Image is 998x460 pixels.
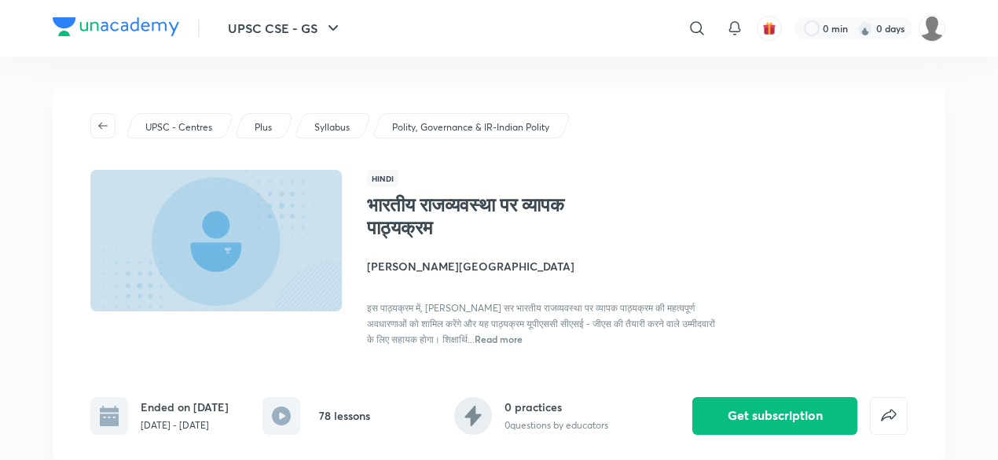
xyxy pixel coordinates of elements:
[367,302,715,345] span: इस पाठ्यक्रम में, [PERSON_NAME] सर भारतीय राजव्यवस्था पर व्यापक पाठ्यक्रम की महत्वपूर्ण अवधारणाओं...
[145,120,212,134] p: UPSC - Centres
[857,20,873,36] img: streak
[919,15,945,42] img: Vikram Singh Rawat
[392,120,549,134] p: Polity, Governance & IR-Indian Polity
[367,193,624,239] h1: भारतीय राजव्यवस्था पर व्यापक पाठ्यक्रम
[53,17,179,40] a: Company Logo
[252,120,275,134] a: Plus
[255,120,272,134] p: Plus
[692,397,857,435] button: Get subscription
[505,399,608,415] h6: 0 practices
[367,170,398,187] span: Hindi
[141,399,229,415] h6: Ended on [DATE]
[757,16,782,41] button: avatar
[88,168,344,313] img: Thumbnail
[143,120,215,134] a: UPSC - Centres
[390,120,552,134] a: Polity, Governance & IR-Indian Polity
[505,418,608,432] p: 0 questions by educators
[762,21,776,35] img: avatar
[218,13,352,44] button: UPSC CSE - GS
[53,17,179,36] img: Company Logo
[141,418,229,432] p: [DATE] - [DATE]
[475,333,523,345] span: Read more
[314,120,350,134] p: Syllabus
[319,407,370,424] h6: 78 lessons
[367,258,719,274] h4: [PERSON_NAME][GEOGRAPHIC_DATA]
[312,120,353,134] a: Syllabus
[870,397,908,435] button: false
